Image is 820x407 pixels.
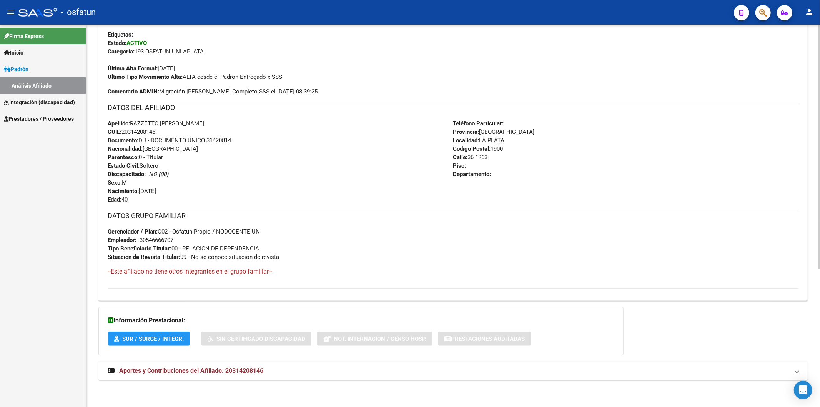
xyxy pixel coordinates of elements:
strong: Comentario ADMIN: [108,88,159,95]
span: Sin Certificado Discapacidad [216,335,305,342]
span: LA PLATA [453,137,505,144]
span: - osfatun [61,4,96,21]
span: DU - DOCUMENTO UNICO 31420814 [108,137,231,144]
i: NO (00) [149,171,168,178]
span: O02 - Osfatun Propio / NODOCENTE UN [108,228,260,235]
span: Prestadores / Proveedores [4,115,74,123]
span: Not. Internacion / Censo Hosp. [334,335,426,342]
span: [GEOGRAPHIC_DATA] [108,145,198,152]
button: Prestaciones Auditadas [438,332,531,346]
span: Inicio [4,48,23,57]
span: [GEOGRAPHIC_DATA] [453,128,535,135]
span: Integración (discapacidad) [4,98,75,107]
strong: Sexo: [108,179,122,186]
span: RAZZETTO [PERSON_NAME] [108,120,204,127]
strong: Tipo Beneficiario Titular: [108,245,171,252]
span: 99 - No se conoce situación de revista [108,254,279,260]
span: 1900 [453,145,503,152]
h3: DATOS DEL AFILIADO [108,102,798,113]
button: Sin Certificado Discapacidad [201,332,311,346]
span: Soltero [108,162,158,169]
span: 20314208146 [108,128,155,135]
span: 36 1263 [453,154,488,161]
strong: Departamento: [453,171,491,178]
span: Aportes y Contribuciones del Afiliado: 20314208146 [119,367,263,374]
mat-icon: menu [6,7,15,17]
div: 193 OSFATUN UNLAPLATA [108,47,798,56]
span: ALTA desde el Padrón Entregado x SSS [108,73,282,80]
strong: Nacionalidad: [108,145,143,152]
strong: Situacion de Revista Titular: [108,254,180,260]
strong: Estado Civil: [108,162,140,169]
strong: Piso: [453,162,466,169]
strong: Etiquetas: [108,31,133,38]
span: Migración [PERSON_NAME] Completo SSS el [DATE] 08:39:25 [108,87,318,96]
mat-icon: person [805,7,814,17]
strong: Estado: [108,40,126,47]
span: SUR / SURGE / INTEGR. [122,335,184,342]
button: SUR / SURGE / INTEGR. [108,332,190,346]
span: 00 - RELACION DE DEPENDENCIA [108,245,259,252]
strong: Nacimiento: [108,188,139,195]
h3: DATOS GRUPO FAMILIAR [108,210,798,221]
strong: Teléfono Particular: [453,120,504,127]
strong: Parentesco: [108,154,139,161]
strong: Discapacitado: [108,171,146,178]
strong: Gerenciador / Plan: [108,228,158,235]
strong: Categoria: [108,48,135,55]
strong: Calle: [453,154,468,161]
span: Padrón [4,65,28,73]
strong: Código Postal: [453,145,491,152]
span: Firma Express [4,32,44,40]
strong: Provincia: [453,128,479,135]
strong: Apellido: [108,120,130,127]
strong: Ultimo Tipo Movimiento Alta: [108,73,183,80]
div: 30546666707 [140,236,173,244]
strong: CUIL: [108,128,121,135]
span: Prestaciones Auditadas [451,335,525,342]
strong: Localidad: [453,137,479,144]
span: M [108,179,127,186]
strong: Edad: [108,196,121,203]
span: 40 [108,196,128,203]
strong: ACTIVO [126,40,147,47]
strong: Última Alta Formal: [108,65,158,72]
strong: Empleador: [108,237,136,244]
button: Not. Internacion / Censo Hosp. [317,332,432,346]
strong: Documento: [108,137,138,144]
span: [DATE] [108,188,156,195]
span: 0 - Titular [108,154,163,161]
span: [DATE] [108,65,175,72]
h4: --Este afiliado no tiene otros integrantes en el grupo familiar-- [108,267,798,276]
mat-expansion-panel-header: Aportes y Contribuciones del Afiliado: 20314208146 [98,362,808,380]
h3: Información Prestacional: [108,315,614,326]
div: Open Intercom Messenger [794,381,812,399]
